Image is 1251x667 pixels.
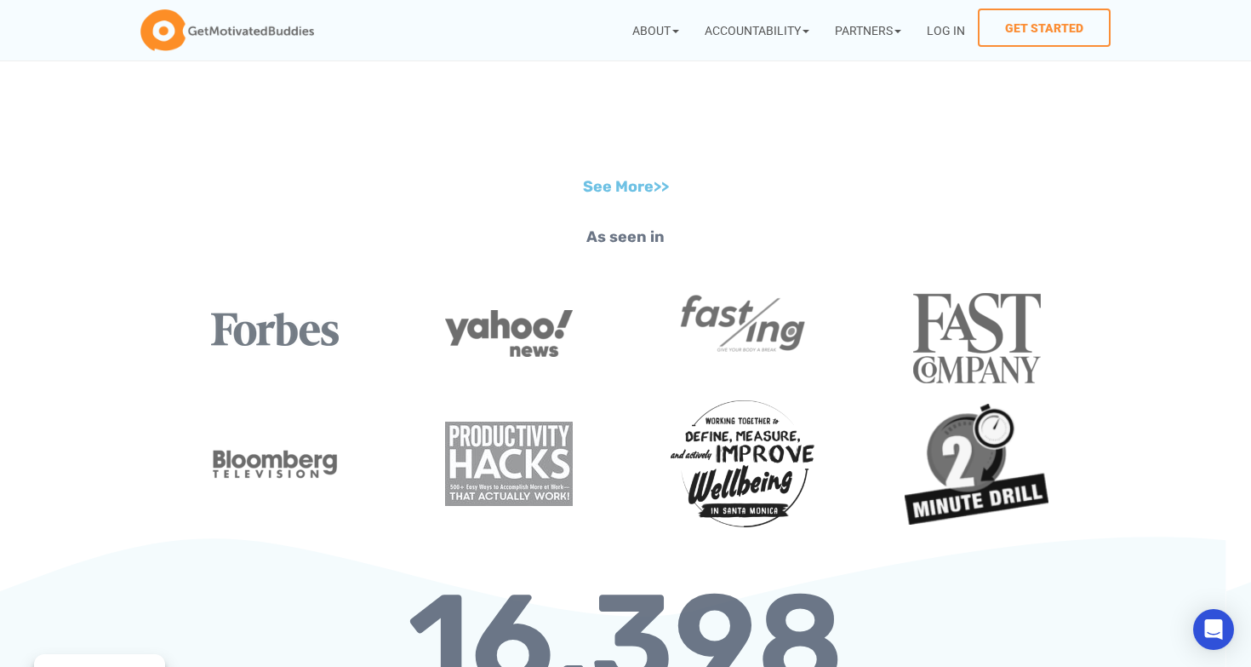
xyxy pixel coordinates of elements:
a: Get Started [978,9,1111,47]
a: About [620,9,692,52]
img: fasting.com [679,291,807,355]
b: See More>> [583,177,669,196]
img: yahoo news [445,310,573,357]
p: As seen in [166,225,1085,250]
img: Forbes logo [211,313,339,346]
a: Accountability [692,9,822,52]
img: productivity hacks [445,422,573,506]
img: GetMotivatedBuddies [140,9,314,52]
img: 2 minute drill logo [905,404,1048,525]
img: bloomberg televsion [211,400,339,528]
img: Santa Monica office of civic wellbeing [671,400,814,527]
div: Open Intercom Messenger [1193,609,1234,650]
a: Partners [822,9,914,52]
a: Log In [914,9,978,52]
